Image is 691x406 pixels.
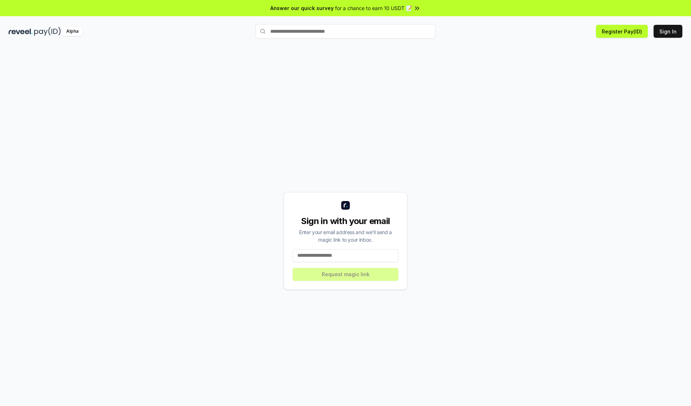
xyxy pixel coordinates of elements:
div: Alpha [62,27,82,36]
button: Register Pay(ID) [596,25,648,38]
img: logo_small [341,201,350,210]
div: Enter your email address and we’ll send a magic link to your inbox. [293,228,398,243]
img: reveel_dark [9,27,33,36]
div: Sign in with your email [293,215,398,227]
img: pay_id [34,27,61,36]
button: Sign In [654,25,682,38]
span: for a chance to earn 10 USDT 📝 [335,4,412,12]
span: Answer our quick survey [270,4,334,12]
